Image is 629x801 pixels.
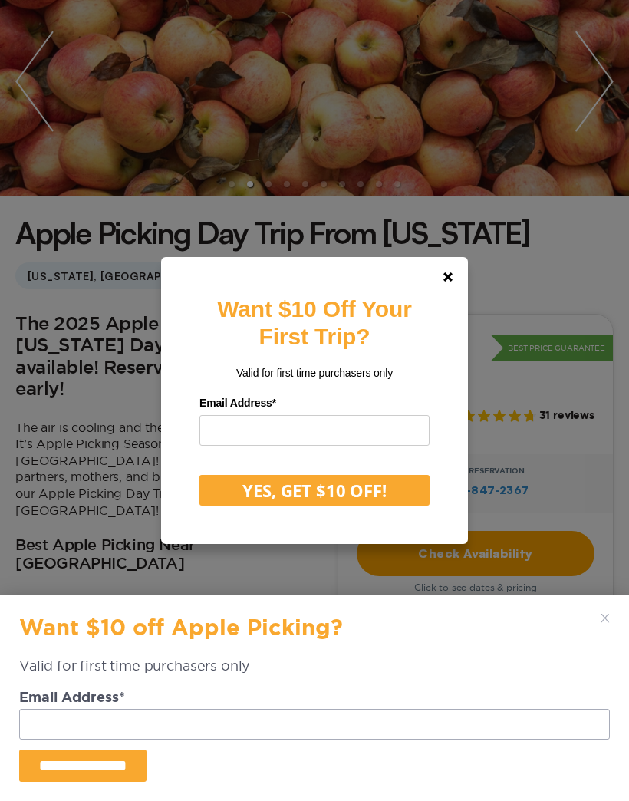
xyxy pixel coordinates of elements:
a: Close [430,259,466,295]
h3: Want $10 off Apple Picking? [19,614,594,657]
label: Email Address [199,391,430,415]
strong: Want $10 Off Your First Trip? [217,296,411,349]
dt: Email Address [19,691,610,709]
span: Required [272,397,276,409]
button: YES, GET $10 OFF! [199,475,430,506]
div: Valid for first time purchasers only [19,656,610,691]
span: Valid for first time purchasers only [236,367,393,379]
span: Required [119,691,125,705]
